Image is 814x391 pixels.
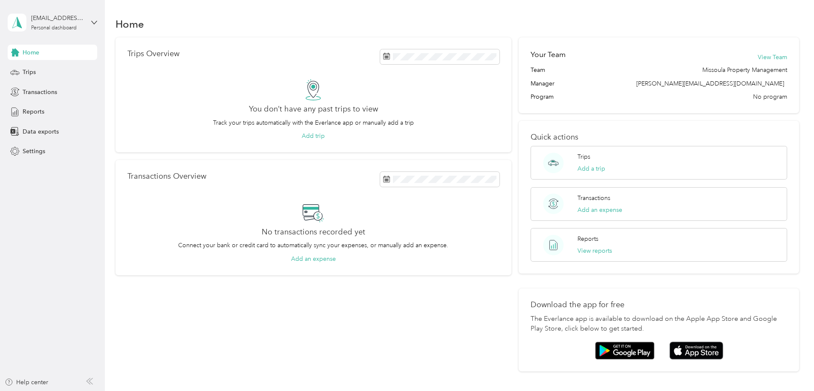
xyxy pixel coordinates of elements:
div: [EMAIL_ADDRESS][DOMAIN_NAME] [31,14,84,23]
h1: Home [115,20,144,29]
p: Track your trips automatically with the Everlance app or manually add a trip [213,118,414,127]
span: Transactions [23,88,57,97]
h2: Your Team [531,49,566,60]
p: Transactions [577,194,610,203]
span: Trips [23,68,36,77]
button: Add a trip [577,164,605,173]
span: Home [23,48,39,57]
img: Google play [595,342,655,360]
button: View Team [758,53,787,62]
span: Program [531,92,554,101]
span: No program [753,92,787,101]
p: Reports [577,234,598,243]
button: Help center [5,378,48,387]
span: Reports [23,107,44,116]
span: Team [531,66,545,74]
h2: You don’t have any past trips to view [249,105,378,114]
span: Missoula Property Management [702,66,787,74]
button: Add an expense [577,205,622,214]
p: Trips [577,152,590,161]
p: Transactions Overview [127,172,206,181]
p: Download the app for free [531,300,787,309]
button: View reports [577,246,612,255]
iframe: Everlance-gr Chat Button Frame [766,343,814,391]
span: Settings [23,147,45,156]
span: Manager [531,79,554,88]
p: Connect your bank or credit card to automatically sync your expenses, or manually add an expense. [178,241,448,250]
p: The Everlance app is available to download on the Apple App Store and Google Play Store, click be... [531,314,787,334]
h2: No transactions recorded yet [262,228,365,237]
button: Add an expense [291,254,336,263]
div: Personal dashboard [31,26,77,31]
span: [PERSON_NAME][EMAIL_ADDRESS][DOMAIN_NAME] [636,80,784,87]
span: Data exports [23,127,59,136]
p: Trips Overview [127,49,179,58]
button: Add trip [302,131,325,140]
p: Quick actions [531,133,787,142]
img: App store [670,342,723,360]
